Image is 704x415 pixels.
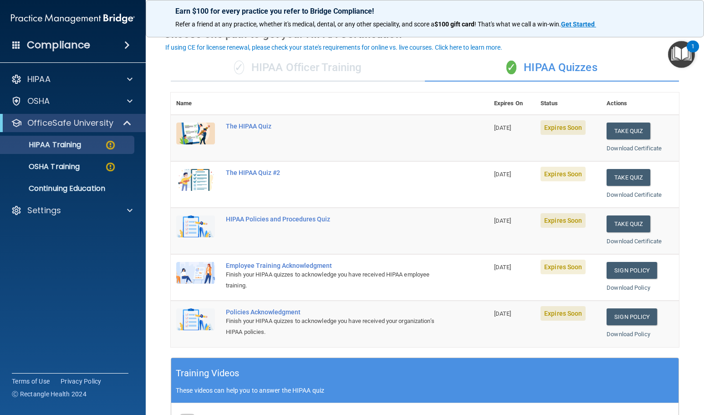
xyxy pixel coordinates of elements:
a: Download Policy [607,331,650,338]
th: Actions [601,92,679,115]
span: [DATE] [494,310,511,317]
span: Refer a friend at any practice, whether it's medical, dental, or any other speciality, and score a [175,20,434,28]
div: Employee Training Acknowledgment [226,262,443,269]
div: The HIPAA Quiz #2 [226,169,443,176]
div: If using CE for license renewal, please check your state's requirements for online vs. live cours... [165,44,502,51]
a: OSHA [11,96,133,107]
div: HIPAA Policies and Procedures Quiz [226,215,443,223]
h4: Compliance [27,39,90,51]
span: Expires Soon [541,120,586,135]
p: HIPAA Training [6,140,81,149]
p: HIPAA [27,74,51,85]
a: Download Certificate [607,238,662,245]
button: Take Quiz [607,123,650,139]
div: 1 [691,46,694,58]
a: Download Policy [607,284,650,291]
span: Expires Soon [541,213,586,228]
div: HIPAA Quizzes [425,54,679,82]
a: Sign Policy [607,262,657,279]
th: Name [171,92,220,115]
a: Privacy Policy [61,377,102,386]
span: [DATE] [494,171,511,178]
div: The HIPAA Quiz [226,123,443,130]
span: ✓ [234,61,244,74]
th: Status [535,92,601,115]
p: OSHA [27,96,50,107]
a: Settings [11,205,133,216]
span: ! That's what we call a win-win. [474,20,561,28]
img: PMB logo [11,10,135,28]
span: Expires Soon [541,306,586,321]
div: Finish your HIPAA quizzes to acknowledge you have received your organization’s HIPAA policies. [226,316,443,338]
p: Continuing Education [6,184,130,193]
h5: Training Videos [176,365,240,381]
div: HIPAA Officer Training [171,54,425,82]
button: If using CE for license renewal, please check your state's requirements for online vs. live cours... [164,43,504,52]
a: HIPAA [11,74,133,85]
span: Ⓒ Rectangle Health 2024 [12,389,87,399]
span: Expires Soon [541,260,586,274]
span: [DATE] [494,124,511,131]
a: Download Certificate [607,191,662,198]
div: Policies Acknowledgment [226,308,443,316]
img: warning-circle.0cc9ac19.png [105,139,116,151]
p: These videos can help you to answer the HIPAA quiz [176,387,674,394]
span: ✓ [506,61,516,74]
div: Finish your HIPAA quizzes to acknowledge you have received HIPAA employee training. [226,269,443,291]
p: Settings [27,205,61,216]
a: OfficeSafe University [11,118,132,128]
strong: Get Started [561,20,595,28]
a: Terms of Use [12,377,50,386]
span: [DATE] [494,217,511,224]
a: Download Certificate [607,145,662,152]
th: Expires On [489,92,535,115]
button: Open Resource Center, 1 new notification [668,41,695,68]
span: Expires Soon [541,167,586,181]
img: warning-circle.0cc9ac19.png [105,161,116,173]
a: Sign Policy [607,308,657,325]
p: OSHA Training [6,162,80,171]
p: OfficeSafe University [27,118,113,128]
strong: $100 gift card [434,20,474,28]
span: [DATE] [494,264,511,271]
a: Get Started [561,20,596,28]
p: Earn $100 for every practice you refer to Bridge Compliance! [175,7,674,15]
button: Take Quiz [607,169,650,186]
button: Take Quiz [607,215,650,232]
